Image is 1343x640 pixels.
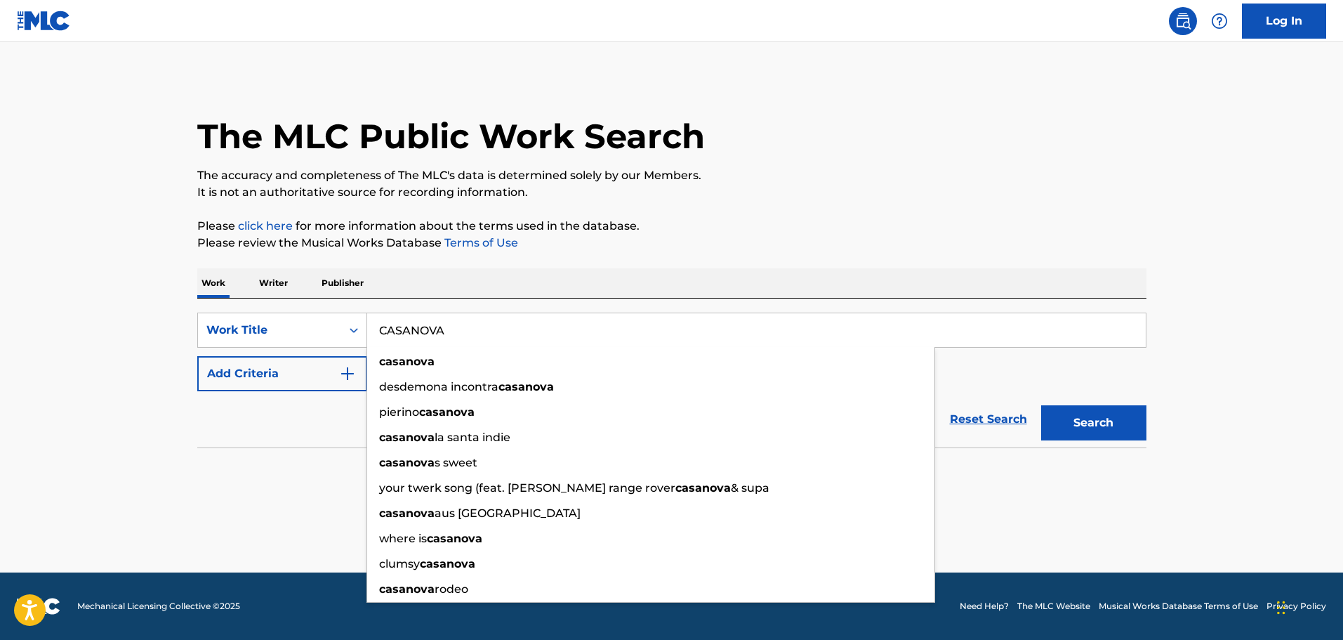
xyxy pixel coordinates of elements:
img: help [1211,13,1228,30]
img: 9d2ae6d4665cec9f34b9.svg [339,365,356,382]
strong: casanova [498,380,554,393]
strong: casanova [379,355,435,368]
a: Public Search [1169,7,1197,35]
a: Privacy Policy [1266,600,1326,613]
a: The MLC Website [1017,600,1090,613]
strong: casanova [675,481,731,495]
span: & supa [731,481,769,495]
p: Writer [255,268,292,298]
p: Work [197,268,230,298]
p: Please for more information about the terms used in the database. [197,218,1146,235]
a: Log In [1242,4,1326,39]
p: It is not an authoritative source for recording information. [197,184,1146,201]
a: Terms of Use [442,236,518,249]
span: s sweet [435,456,477,469]
img: logo [17,598,60,615]
strong: casanova [420,557,475,570]
a: click here [238,219,293,233]
button: Add Criteria [197,356,367,391]
strong: casanova [379,582,435,596]
strong: casanova [379,431,435,444]
div: Work Title [206,322,333,339]
strong: casanova [379,456,435,469]
h1: The MLC Public Work Search [197,115,705,157]
span: aus [GEOGRAPHIC_DATA] [435,507,581,520]
iframe: Chat Widget [1273,573,1343,640]
span: clumsy [379,557,420,570]
span: la santa indie [435,431,510,444]
a: Musical Works Database Terms of Use [1099,600,1258,613]
a: Reset Search [943,404,1034,435]
strong: casanova [419,405,475,419]
span: desdemona incontra [379,380,498,393]
span: your twerk song (feat. [PERSON_NAME] range rover [379,481,675,495]
strong: casanova [427,532,482,545]
span: where is [379,532,427,545]
div: Help [1205,7,1233,35]
span: Mechanical Licensing Collective © 2025 [77,600,240,613]
p: The accuracy and completeness of The MLC's data is determined solely by our Members. [197,167,1146,184]
p: Please review the Musical Works Database [197,235,1146,252]
a: Need Help? [960,600,1009,613]
span: rodeo [435,582,468,596]
p: Publisher [317,268,368,298]
span: pierino [379,405,419,419]
form: Search Form [197,313,1146,448]
img: MLC Logo [17,11,71,31]
strong: casanova [379,507,435,520]
div: Drag [1277,587,1285,629]
button: Search [1041,405,1146,440]
img: search [1175,13,1191,30]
